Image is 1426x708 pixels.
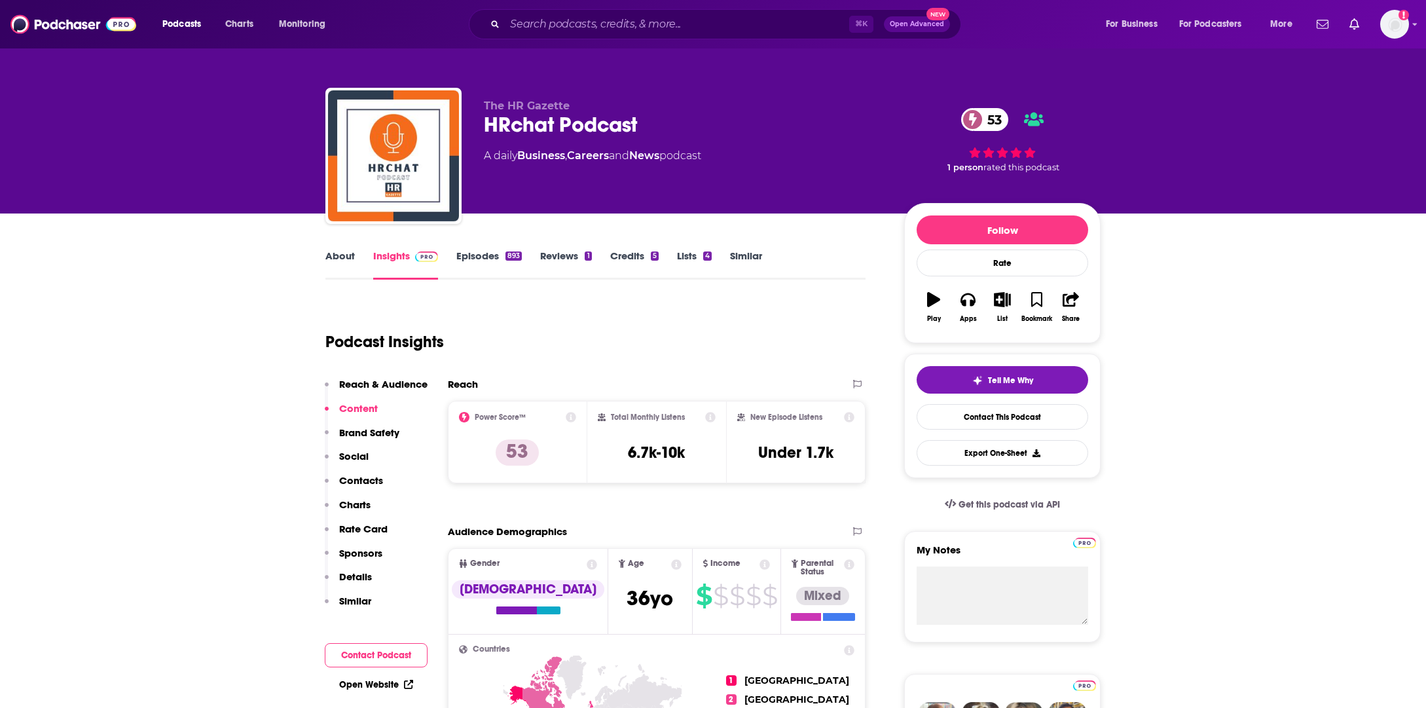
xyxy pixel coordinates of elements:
[162,15,201,33] span: Podcasts
[325,498,371,523] button: Charts
[904,100,1101,181] div: 53 1 personrated this podcast
[801,559,842,576] span: Parental Status
[750,413,822,422] h2: New Episode Listens
[917,215,1088,244] button: Follow
[10,12,136,37] img: Podchaser - Follow, Share and Rate Podcasts
[339,378,428,390] p: Reach & Audience
[1073,680,1096,691] img: Podchaser Pro
[713,586,728,606] span: $
[517,149,565,162] a: Business
[1054,284,1088,331] button: Share
[726,675,737,686] span: 1
[988,375,1033,386] span: Tell Me Why
[456,250,522,280] a: Episodes893
[917,544,1088,567] label: My Notes
[1097,14,1174,35] button: open menu
[325,378,428,402] button: Reach & Audience
[484,148,701,164] div: A daily podcast
[1019,284,1053,331] button: Bookmark
[325,332,444,352] h1: Podcast Insights
[1399,10,1409,20] svg: Add a profile image
[744,694,849,705] span: [GEOGRAPHIC_DATA]
[611,413,685,422] h2: Total Monthly Listens
[1261,14,1309,35] button: open menu
[475,413,526,422] h2: Power Score™
[917,404,1088,430] a: Contact This Podcast
[917,366,1088,394] button: tell me why sparkleTell Me Why
[1380,10,1409,39] button: Show profile menu
[746,586,761,606] span: $
[983,162,1059,172] span: rated this podcast
[328,90,459,221] img: HRchat Podcast
[325,595,371,619] button: Similar
[796,587,849,605] div: Mixed
[997,315,1008,323] div: List
[339,547,382,559] p: Sponsors
[585,252,591,261] div: 1
[927,315,941,323] div: Play
[1179,15,1242,33] span: For Podcasters
[947,162,983,172] span: 1 person
[448,525,567,538] h2: Audience Demographics
[744,675,849,686] span: [GEOGRAPHIC_DATA]
[729,586,744,606] span: $
[629,149,659,162] a: News
[1106,15,1158,33] span: For Business
[951,284,985,331] button: Apps
[696,586,712,606] span: $
[496,439,539,466] p: 53
[339,474,383,487] p: Contacts
[567,149,609,162] a: Careers
[279,15,325,33] span: Monitoring
[917,250,1088,276] div: Rate
[917,440,1088,466] button: Export One-Sheet
[339,523,388,535] p: Rate Card
[677,250,712,280] a: Lists4
[628,559,644,568] span: Age
[884,16,950,32] button: Open AdvancedNew
[481,9,974,39] div: Search podcasts, credits, & more...
[609,149,629,162] span: and
[974,108,1008,131] span: 53
[325,426,399,451] button: Brand Safety
[217,14,261,35] a: Charts
[726,694,737,705] span: 2
[1021,315,1052,323] div: Bookmark
[1270,15,1292,33] span: More
[627,586,673,611] span: 36 yo
[225,15,253,33] span: Charts
[339,679,413,690] a: Open Website
[153,14,218,35] button: open menu
[610,250,659,280] a: Credits5
[270,14,342,35] button: open menu
[1073,536,1096,548] a: Pro website
[473,645,510,654] span: Countries
[325,474,383,498] button: Contacts
[339,426,399,439] p: Brand Safety
[325,250,355,280] a: About
[849,16,873,33] span: ⌘ K
[1073,538,1096,548] img: Podchaser Pro
[1380,10,1409,39] span: Logged in as danikarchmer
[758,443,833,462] h3: Under 1.7k
[505,252,522,261] div: 893
[1073,679,1096,691] a: Pro website
[762,586,777,606] span: $
[325,643,428,667] button: Contact Podcast
[959,499,1060,510] span: Get this podcast via API
[452,580,604,599] div: [DEMOGRAPHIC_DATA]
[1171,14,1261,35] button: open menu
[972,375,983,386] img: tell me why sparkle
[325,450,369,474] button: Social
[730,250,762,280] a: Similar
[1380,10,1409,39] img: User Profile
[960,315,977,323] div: Apps
[339,450,369,462] p: Social
[961,108,1008,131] a: 53
[710,559,740,568] span: Income
[703,252,712,261] div: 4
[415,252,438,262] img: Podchaser Pro
[470,559,500,568] span: Gender
[448,378,478,390] h2: Reach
